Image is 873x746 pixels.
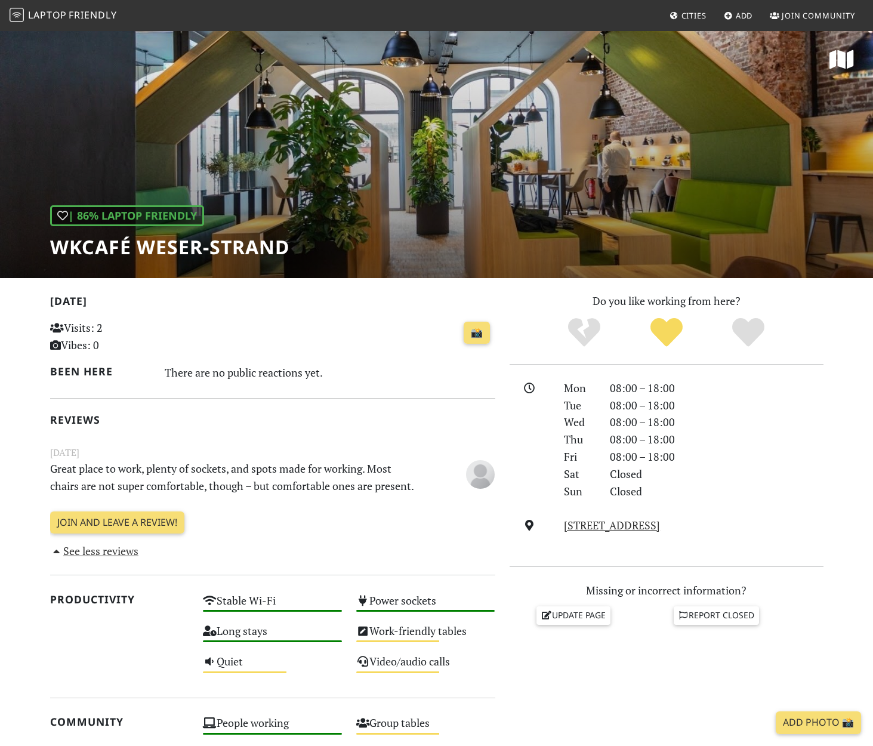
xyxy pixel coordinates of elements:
div: Sat [557,466,602,483]
small: [DATE] [43,445,502,460]
img: blank-535327c66bd565773addf3077783bbfce4b00ec00e9fd257753287c682c7fa38.png [466,460,495,489]
span: Cities [681,10,707,21]
div: Mon [557,380,602,397]
div: Sun [557,483,602,500]
h2: Community [50,716,189,728]
a: Update page [536,606,610,624]
div: 08:00 – 18:00 [603,431,831,448]
div: Quiet [196,652,349,682]
div: Power sockets [349,591,502,621]
div: 08:00 – 18:00 [603,397,831,414]
h1: WKcafé WESER-Strand [50,236,289,258]
a: Join and leave a review! [50,511,184,534]
a: Add Photo 📸 [776,711,861,734]
div: 08:00 – 18:00 [603,414,831,431]
div: Definitely! [707,316,789,349]
span: Join Community [782,10,855,21]
div: No [543,316,625,349]
a: Report closed [674,606,760,624]
img: LaptopFriendly [10,8,24,22]
div: Yes [625,316,708,349]
div: Closed [603,483,831,500]
div: 08:00 – 18:00 [603,380,831,397]
div: Work-friendly tables [349,621,502,652]
div: Tue [557,397,602,414]
span: Friendly [69,8,116,21]
div: Wed [557,414,602,431]
a: Cities [665,5,711,26]
a: See less reviews [50,544,139,558]
p: Missing or incorrect information? [510,582,823,599]
div: There are no public reactions yet. [165,363,495,382]
h2: [DATE] [50,295,495,312]
div: Thu [557,431,602,448]
a: Join Community [765,5,860,26]
div: Video/audio calls [349,652,502,682]
div: Closed [603,466,831,483]
a: 📸 [464,322,490,344]
div: | 86% Laptop Friendly [50,205,204,226]
p: Visits: 2 Vibes: 0 [50,319,189,354]
h2: Reviews [50,414,495,426]
a: Add [719,5,758,26]
a: [STREET_ADDRESS] [564,518,660,532]
span: Anonymous [466,466,495,480]
div: Stable Wi-Fi [196,591,349,621]
div: Group tables [349,713,502,744]
a: LaptopFriendly LaptopFriendly [10,5,117,26]
div: Long stays [196,621,349,652]
p: Do you like working from here? [510,292,823,310]
div: 08:00 – 18:00 [603,448,831,466]
h2: Productivity [50,593,189,606]
span: Laptop [28,8,67,21]
div: Fri [557,448,602,466]
div: People working [196,713,349,744]
span: Add [736,10,753,21]
h2: Been here [50,365,151,378]
p: Great place to work, plenty of sockets, and spots made for working. Most chairs are not super com... [43,460,426,495]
